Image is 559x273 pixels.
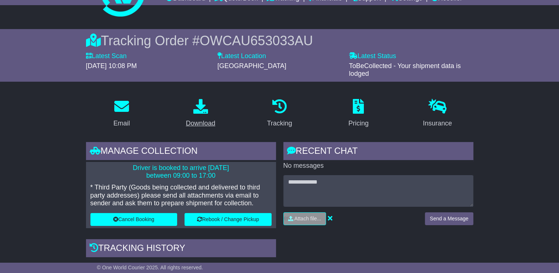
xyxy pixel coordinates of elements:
button: Send a Message [425,212,473,225]
span: [GEOGRAPHIC_DATA] [218,62,286,70]
p: No messages [283,162,473,170]
span: ToBeCollected - Your shipment data is lodged [349,62,461,78]
div: Tracking [267,118,292,128]
label: Latest Scan [86,52,127,60]
div: Insurance [423,118,452,128]
label: Latest Location [218,52,266,60]
p: * Third Party (Goods being collected and delivered to third party addresses) please send all atta... [90,184,272,208]
a: Download [181,96,220,131]
div: Tracking Order # [86,33,473,49]
p: Driver is booked to arrive [DATE] between 09:00 to 17:00 [90,164,272,180]
div: Manage collection [86,142,276,162]
span: [DATE] 10:08 PM [86,62,137,70]
a: Email [108,96,135,131]
a: Pricing [344,96,373,131]
span: © One World Courier 2025. All rights reserved. [97,265,203,270]
span: OWCAU653033AU [200,33,313,48]
button: Rebook / Change Pickup [184,213,272,226]
div: Email [113,118,130,128]
label: Latest Status [349,52,396,60]
a: Tracking [262,96,297,131]
div: Download [186,118,215,128]
div: RECENT CHAT [283,142,473,162]
div: Tracking history [86,239,276,259]
button: Cancel Booking [90,213,178,226]
div: Pricing [348,118,369,128]
a: Insurance [418,96,457,131]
